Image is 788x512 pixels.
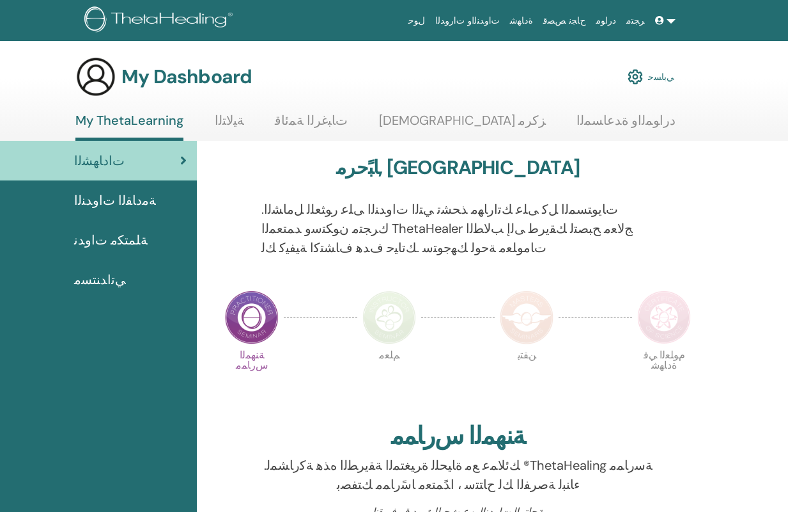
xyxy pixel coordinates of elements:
[500,350,553,404] p: ﻦﻘﺘﻳ
[637,291,691,344] img: Certificate of Science
[261,456,655,494] p: .ﻚﺋﻼ﻿ﻤﻋ ﻊﻣ ﺓﺎﻴﺤﻠﻟ ﺓﺮﻴﻐﺘﻤﻟﺍ ﺔﻘﻳﺮﻄﻟﺍ ﻩﺬﻫ ﺔﻛﺭﺎﺸﻤﻟ ®ThetaHealing ﺔﺳﺭﺎﻤﻣ ءﺎﻨﺒﻟ ﺔﺻﺮﻔﻟﺍ ﻚﻟ ﺡﺎﺘﺘﺳ ، ﺍﺪًﻤﺘ...
[225,291,279,344] img: Practitioner
[75,56,116,97] img: generic-user-icon.jpg
[121,65,252,88] h3: My Dashboard
[379,113,546,138] a: [DEMOGRAPHIC_DATA] ﺰﻛﺮﻣ
[576,113,676,138] a: ﺩﺭﺍﻮﻤﻟﺍﻭ ﺓﺪﻋﺎﺴﻤﻟﺍ
[275,113,348,138] a: ﺕﺎﺒﻏﺮﻟﺍ ﺔﻤﺋﺎﻗ
[628,66,643,88] img: cog.svg
[500,291,553,344] img: Master
[74,151,125,170] span: ﺕﺍﺩﺎﻬﺸﻟﺍ
[391,422,525,451] h2: ﺔﻨﻬﻤﻟﺍ ﺱﺭﺎﻤﻣ
[362,291,416,344] img: Instructor
[628,63,674,91] a: ﻲﺑﺎﺴﺣ
[74,270,126,289] span: ﻲﺗﺍﺪﻨﺘﺴﻣ
[538,9,591,33] a: ﺡﺎﺠﻧ ﺺﺼﻗ
[362,350,416,404] p: ﻢﻠﻌﻣ
[75,113,183,141] a: My ThetaLearning
[84,6,237,35] img: logo.png
[215,113,244,138] a: ﺔﻴﻟﺎﺘﻟﺍ
[505,9,538,33] a: ﺓﺩﺎﻬﺷ
[637,350,691,404] p: ﻡﻮﻠﻌﻟﺍ ﻲﻓ ﺓﺩﺎﻬﺷ
[74,230,148,250] span: ﺔﻠﻤﺘﻜﻣ ﺕﺍﻭﺪﻧ
[403,9,430,33] a: ﻝﻮﺣ
[430,9,505,33] a: ﺕﺍﻭﺪﻨﻟﺍﻭ ﺕﺍﺭﻭﺪﻟﺍ
[74,191,156,210] span: ﺔﻣﺩﺎﻘﻟﺍ ﺕﺍﻭﺪﻨﻟﺍ
[261,200,655,257] p: .ﺕﺎﻳﻮﺘﺴﻤﻟﺍ ﻞﻛ ﻰﻠﻋ ﻚﺗﺍﺭﺎﻬﻣ ﺬﺤﺸﺗ ﻲﺘﻟﺍ ﺕﺍﻭﺪﻨﻟﺍ ﻰﻠﻋ ﺭﻮﺜﻌﻠﻟ ﻞﻣﺎﺸﻟﺍ ﻙﺮﺠﺘﻣ ﻥﻮﻜﺘﺳﻭ ﺪﻤﺘﻌﻤﻟﺍ ThetaHealer ﺞﻟ...
[225,350,279,404] p: ﺔﻨﻬﻤﻟﺍ ﺱﺭﺎﻤﻣ
[591,9,621,33] a: ﺩﺭﺍﻮﻣ
[336,156,580,179] h3: ﺎﺒًﺣﺮﻣ, [GEOGRAPHIC_DATA]
[621,9,650,33] a: ﺮﺠﺘﻣ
